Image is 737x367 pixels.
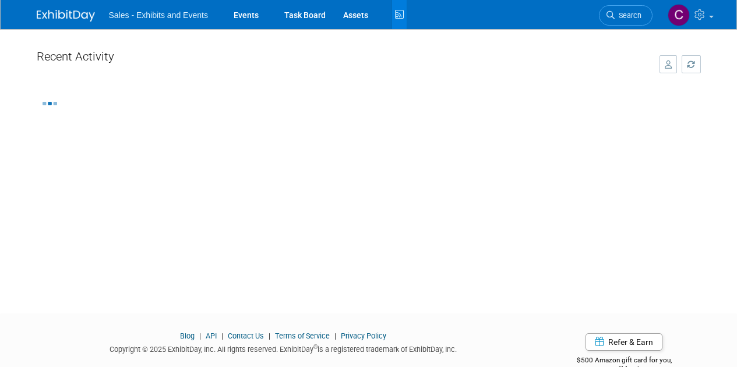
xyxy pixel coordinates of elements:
[332,332,339,340] span: |
[586,333,662,351] a: Refer & Earn
[43,102,57,105] img: loading...
[37,341,531,355] div: Copyright © 2025 ExhibitDay, Inc. All rights reserved. ExhibitDay is a registered trademark of Ex...
[275,332,330,340] a: Terms of Service
[313,344,318,350] sup: ®
[218,332,226,340] span: |
[109,10,208,20] span: Sales - Exhibits and Events
[615,11,641,20] span: Search
[37,44,648,74] div: Recent Activity
[180,332,195,340] a: Blog
[206,332,217,340] a: API
[228,332,264,340] a: Contact Us
[37,10,95,22] img: ExhibitDay
[196,332,204,340] span: |
[668,4,690,26] img: Christine Lurz
[341,332,386,340] a: Privacy Policy
[599,5,653,26] a: Search
[266,332,273,340] span: |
